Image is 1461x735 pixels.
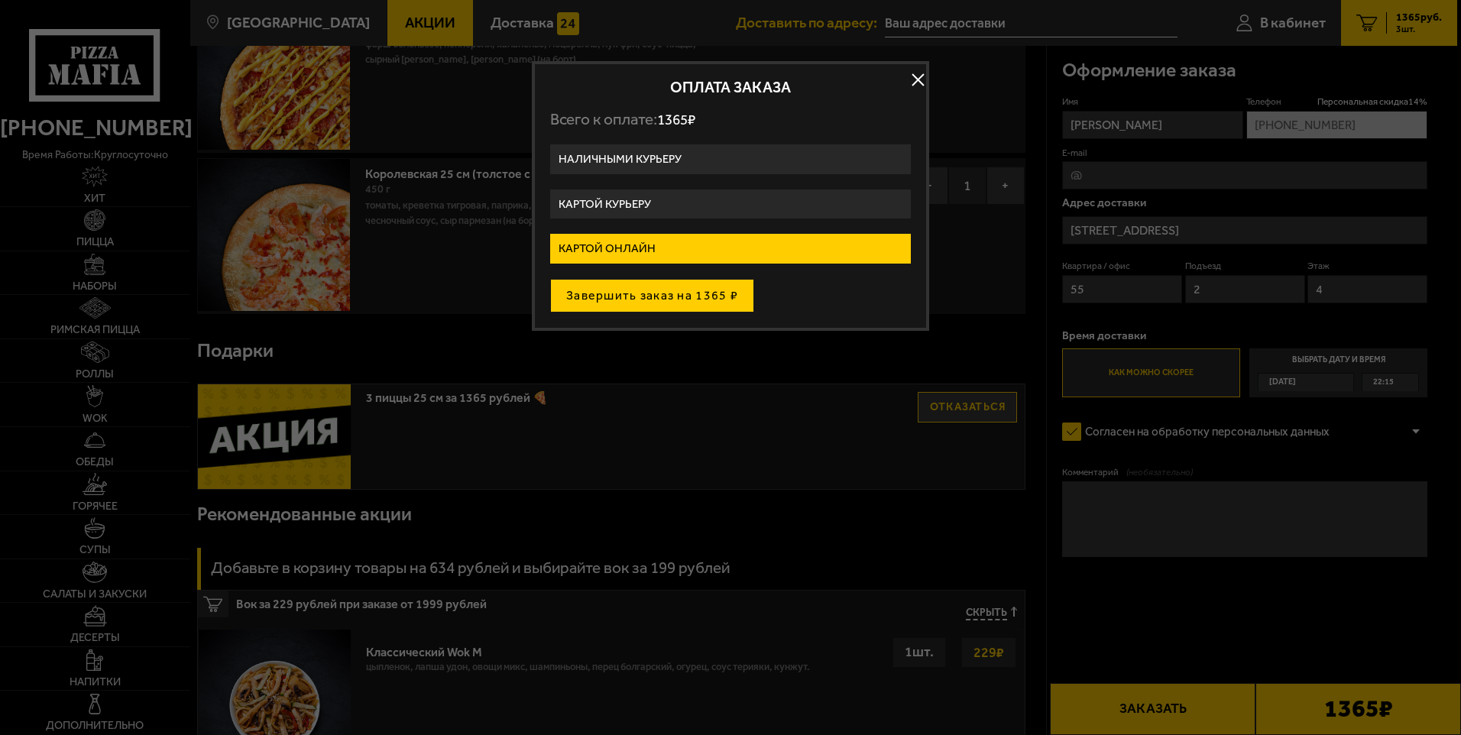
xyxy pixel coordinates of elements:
[657,111,695,128] span: 1365 ₽
[550,79,911,95] h2: Оплата заказа
[550,144,911,174] label: Наличными курьеру
[550,234,911,264] label: Картой онлайн
[550,110,911,129] p: Всего к оплате:
[550,279,754,312] button: Завершить заказ на 1365 ₽
[550,189,911,219] label: Картой курьеру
